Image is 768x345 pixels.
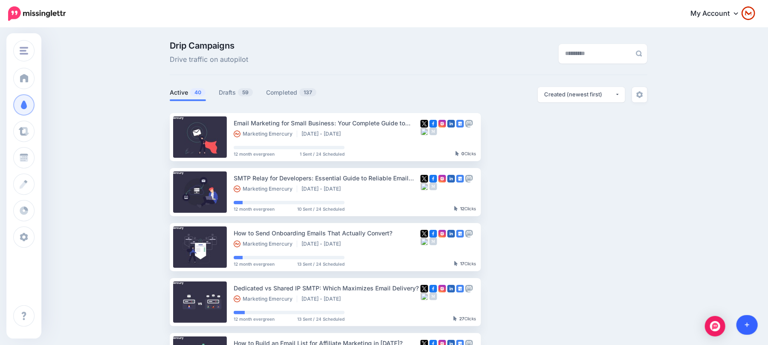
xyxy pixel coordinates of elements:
[234,118,420,128] div: Email Marketing for Small Business: Your Complete Guide to Success
[420,175,428,183] img: twitter-square.png
[429,175,437,183] img: facebook-square.png
[456,285,464,293] img: google_business-square.png
[234,173,420,183] div: SMTP Relay for Developers: Essential Guide to Reliable Email Delivery [2025]
[301,296,345,302] li: [DATE] - [DATE]
[234,130,297,137] li: Marketing Emercury
[454,206,458,211] img: pointer-grey-darker.png
[297,262,345,266] span: 13 Sent / 24 Scheduled
[438,120,446,128] img: instagram-square.png
[234,296,297,302] li: Marketing Emercury
[429,120,437,128] img: facebook-square.png
[461,151,464,156] b: 0
[234,262,275,266] span: 12 month evergreen
[300,152,345,156] span: 1 Sent / 24 Scheduled
[8,6,66,21] img: Missinglettr
[447,285,455,293] img: linkedin-square.png
[456,230,464,238] img: google_business-square.png
[460,261,464,266] b: 17
[636,50,642,57] img: search-grey-6.png
[682,3,755,24] a: My Account
[438,230,446,238] img: instagram-square.png
[234,228,420,238] div: How to Send Onboarding Emails That Actually Convert?
[420,230,428,238] img: twitter-square.png
[219,87,253,98] a: Drafts59
[456,175,464,183] img: google_business-square.png
[190,88,206,96] span: 40
[429,128,437,135] img: medium-grey-square.png
[234,152,275,156] span: 12 month evergreen
[465,175,473,183] img: mastodon-grey-square.png
[234,241,297,247] li: Marketing Emercury
[420,285,428,293] img: twitter-square.png
[636,91,643,98] img: settings-grey.png
[20,47,28,55] img: menu.png
[170,54,248,65] span: Drive traffic on autopilot
[465,120,473,128] img: mastodon-grey-square.png
[438,175,446,183] img: instagram-square.png
[447,175,455,183] img: linkedin-square.png
[465,230,473,238] img: mastodon-grey-square.png
[429,183,437,190] img: medium-grey-square.png
[234,186,297,192] li: Marketing Emercury
[420,120,428,128] img: twitter-square.png
[460,206,464,211] b: 12
[544,90,615,99] div: Created (newest first)
[454,206,476,212] div: Clicks
[301,241,345,247] li: [DATE] - [DATE]
[234,317,275,321] span: 12 month evergreen
[447,120,455,128] img: linkedin-square.png
[454,261,458,266] img: pointer-grey-darker.png
[429,293,437,300] img: medium-grey-square.png
[459,316,464,321] b: 27
[453,316,476,322] div: Clicks
[234,207,275,211] span: 12 month evergreen
[420,128,428,135] img: bluesky-grey-square.png
[438,285,446,293] img: instagram-square.png
[420,293,428,300] img: bluesky-grey-square.png
[455,151,476,157] div: Clicks
[170,41,248,50] span: Drip Campaigns
[234,283,420,293] div: Dedicated vs Shared IP SMTP: Which Maximizes Email Delivery?
[705,316,725,336] div: Open Intercom Messenger
[456,120,464,128] img: google_business-square.png
[266,87,317,98] a: Completed137
[455,151,459,156] img: pointer-grey-darker.png
[454,261,476,267] div: Clicks
[301,130,345,137] li: [DATE] - [DATE]
[238,88,253,96] span: 59
[453,316,457,321] img: pointer-grey-darker.png
[447,230,455,238] img: linkedin-square.png
[420,183,428,190] img: bluesky-grey-square.png
[297,317,345,321] span: 13 Sent / 24 Scheduled
[465,285,473,293] img: mastodon-grey-square.png
[301,186,345,192] li: [DATE] - [DATE]
[429,285,437,293] img: facebook-square.png
[299,88,316,96] span: 137
[429,230,437,238] img: facebook-square.png
[420,238,428,245] img: bluesky-grey-square.png
[297,207,345,211] span: 10 Sent / 24 Scheduled
[429,238,437,245] img: medium-grey-square.png
[170,87,206,98] a: Active40
[538,87,625,102] button: Created (newest first)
